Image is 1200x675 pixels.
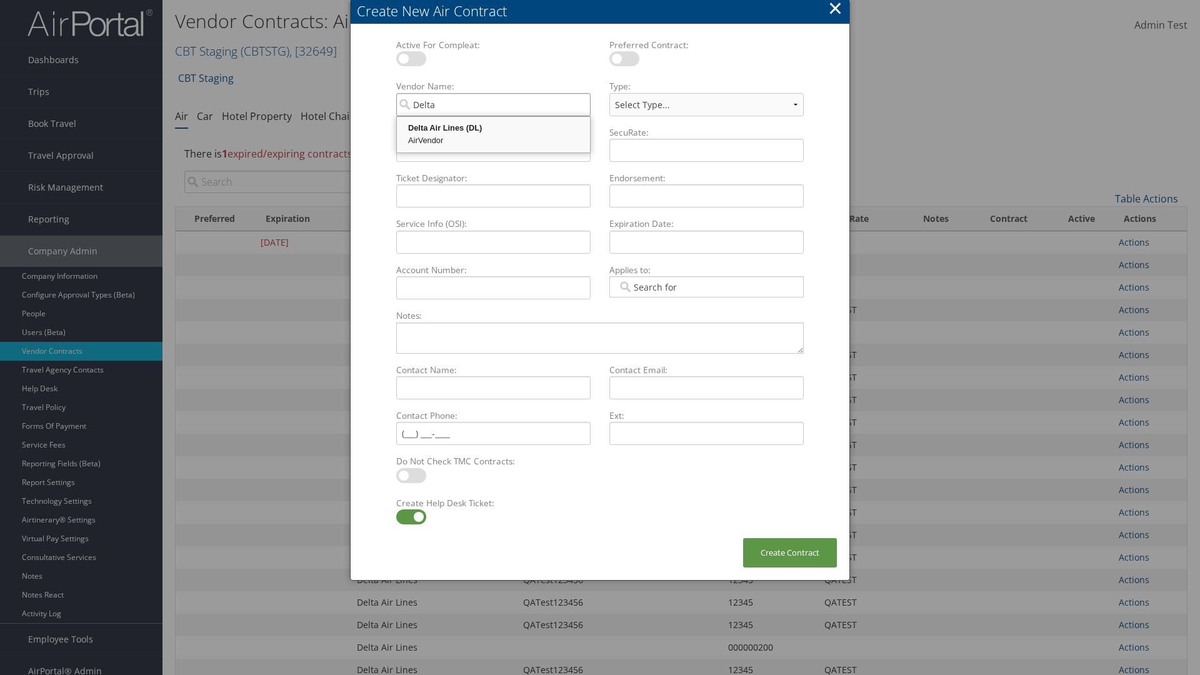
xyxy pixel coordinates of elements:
textarea: Notes: [396,322,804,354]
label: Ticket Designator: [391,172,596,184]
label: Preferred Contract: [604,39,809,51]
input: Contact Name: [396,376,591,399]
input: Contact Phone: [396,422,591,445]
input: Ext: [609,422,804,445]
input: Vendor Name: [396,93,591,116]
input: Service Info (OSI): [396,231,591,254]
input: Ticket Designator: [396,184,591,207]
label: SecuRate: [604,126,809,139]
label: Vendor Name: [391,80,596,92]
label: Active For Compleat: [391,39,596,51]
label: Contact Phone: [391,409,596,422]
label: Endorsement: [604,172,809,184]
label: Applies to: [604,264,809,276]
div: AirVendor [399,134,588,147]
label: Account Number: [391,264,596,276]
input: Endorsement: [609,184,804,207]
label: Create Help Desk Ticket: [391,497,596,509]
input: SecuRate: [609,139,804,162]
div: Create New Air Contract [357,1,849,21]
input: Expiration Date: [609,231,804,254]
div: Delta Air Lines (DL) [399,122,588,134]
input: Applies to: [617,281,687,293]
label: Tour Code: [391,126,596,139]
input: Account Number: [396,276,591,299]
label: Service Info (OSI): [391,217,596,230]
select: Type: [609,93,804,116]
label: Notes: [391,309,809,322]
label: Type: [604,80,809,92]
label: Contact Name: [391,364,596,376]
label: Expiration Date: [604,217,809,230]
label: Ext: [604,409,809,422]
label: Contact Email: [604,364,809,376]
label: Do Not Check TMC Contracts: [391,455,596,467]
button: Create Contract [743,538,837,567]
input: Contact Email: [609,376,804,399]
